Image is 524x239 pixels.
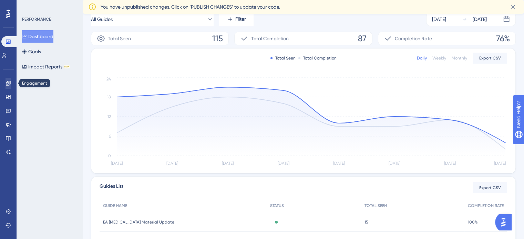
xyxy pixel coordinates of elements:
[444,161,456,166] tspan: [DATE]
[479,55,501,61] span: Export CSV
[333,161,345,166] tspan: [DATE]
[298,55,337,61] div: Total Completion
[417,55,427,61] div: Daily
[106,76,111,81] tspan: 24
[473,182,507,193] button: Export CSV
[103,203,127,208] span: GUIDE NAME
[101,3,280,11] span: You have unpublished changes. Click on ‘PUBLISH CHANGES’ to update your code.
[270,55,296,61] div: Total Seen
[432,55,446,61] div: Weekly
[494,161,506,166] tspan: [DATE]
[473,15,487,23] div: [DATE]
[22,17,51,22] div: PERFORMANCE
[479,185,501,191] span: Export CSV
[235,15,246,23] span: Filter
[107,95,111,99] tspan: 18
[108,34,131,43] span: Total Seen
[364,219,368,225] span: 15
[468,219,478,225] span: 100%
[496,33,510,44] span: 76%
[389,161,400,166] tspan: [DATE]
[103,219,174,225] span: EA [MEDICAL_DATA] Material Update
[473,53,507,64] button: Export CSV
[222,161,234,166] tspan: [DATE]
[251,34,289,43] span: Total Completion
[358,33,367,44] span: 87
[64,65,70,68] div: BETA
[270,203,284,208] span: STATUS
[91,12,214,26] button: All Guides
[395,34,432,43] span: Completion Rate
[364,203,387,208] span: TOTAL SEEN
[212,33,223,44] span: 115
[22,61,70,73] button: Impact ReportsBETA
[277,161,289,166] tspan: [DATE]
[108,153,111,158] tspan: 0
[109,134,111,139] tspan: 6
[166,161,178,166] tspan: [DATE]
[91,15,113,23] span: All Guides
[22,45,41,58] button: Goals
[16,2,43,10] span: Need Help?
[219,12,254,26] button: Filter
[468,203,504,208] span: COMPLETION RATE
[452,55,467,61] div: Monthly
[495,212,516,232] iframe: UserGuiding AI Assistant Launcher
[432,15,446,23] div: [DATE]
[111,161,123,166] tspan: [DATE]
[100,182,123,193] span: Guides List
[22,30,53,43] button: Dashboard
[107,114,111,119] tspan: 12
